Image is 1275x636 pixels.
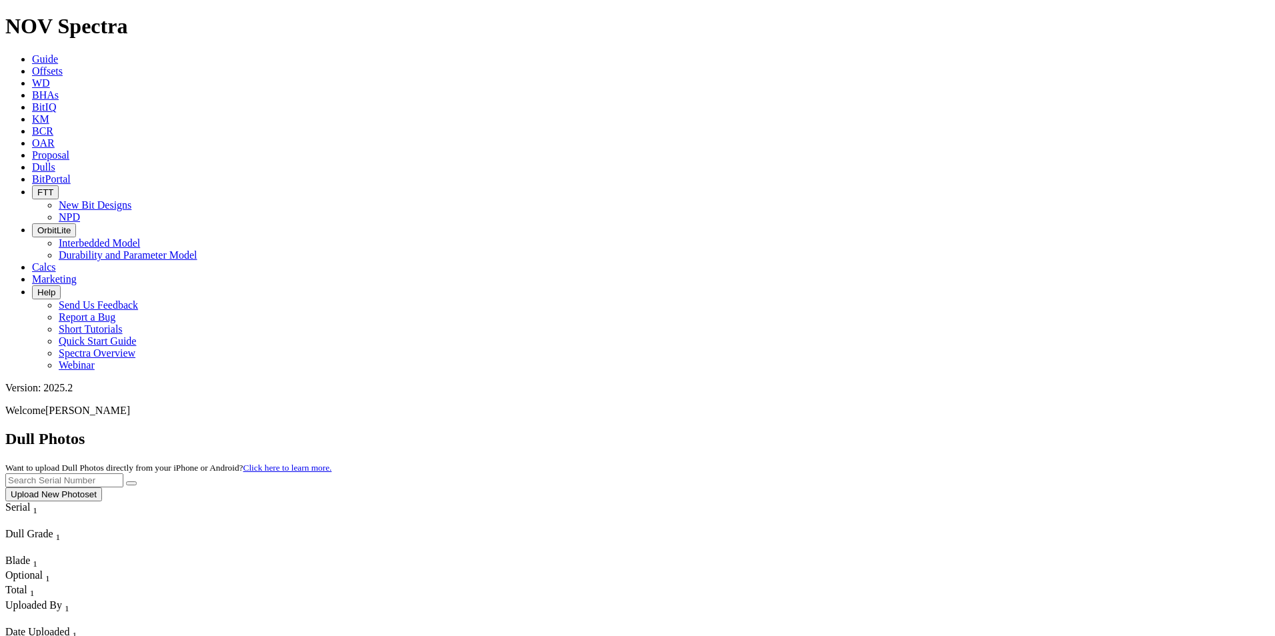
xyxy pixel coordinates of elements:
div: Uploaded By Sort None [5,599,131,614]
span: Total [5,584,27,595]
a: Dulls [32,161,55,173]
a: Webinar [59,359,95,371]
a: Calcs [32,261,56,273]
sub: 1 [45,573,50,583]
div: Sort None [5,501,62,528]
button: OrbitLite [32,223,76,237]
a: Offsets [32,65,63,77]
small: Want to upload Dull Photos directly from your iPhone or Android? [5,463,331,473]
div: Column Menu [5,543,99,555]
span: Optional [5,569,43,581]
a: New Bit Designs [59,199,131,211]
a: Click here to learn more. [243,463,332,473]
sub: 1 [56,532,61,542]
span: Sort None [45,569,50,581]
a: BitPortal [32,173,71,185]
div: Column Menu [5,614,131,626]
div: Sort None [5,555,52,569]
a: BHAs [32,89,59,101]
a: BCR [32,125,53,137]
div: Sort None [5,569,52,584]
a: Guide [32,53,58,65]
div: Version: 2025.2 [5,382,1270,394]
a: Durability and Parameter Model [59,249,197,261]
sub: 1 [30,589,35,599]
div: Total Sort None [5,584,52,599]
span: Help [37,287,55,297]
button: FTT [32,185,59,199]
div: Serial Sort None [5,501,62,516]
a: Quick Start Guide [59,335,136,347]
a: Short Tutorials [59,323,123,335]
span: Sort None [33,501,37,513]
h1: NOV Spectra [5,14,1270,39]
div: Optional Sort None [5,569,52,584]
a: Proposal [32,149,69,161]
span: Serial [5,501,30,513]
a: Report a Bug [59,311,115,323]
span: Dull Grade [5,528,53,539]
span: Uploaded By [5,599,62,611]
a: NPD [59,211,80,223]
div: Sort None [5,599,131,626]
a: OAR [32,137,55,149]
a: BitIQ [32,101,56,113]
p: Welcome [5,405,1270,417]
input: Search Serial Number [5,473,123,487]
a: Send Us Feedback [59,299,138,311]
div: Dull Grade Sort None [5,528,99,543]
span: Sort None [65,599,69,611]
sub: 1 [33,559,37,569]
div: Sort None [5,528,99,555]
span: Sort None [56,528,61,539]
span: Sort None [30,584,35,595]
a: WD [32,77,50,89]
div: Blade Sort None [5,555,52,569]
span: Blade [5,555,30,566]
div: Column Menu [5,516,62,528]
a: KM [32,113,49,125]
sub: 1 [65,603,69,613]
span: OrbitLite [37,225,71,235]
div: Sort None [5,584,52,599]
a: Marketing [32,273,77,285]
span: FTT [37,187,53,197]
span: Sort None [33,555,37,566]
a: Spectra Overview [59,347,135,359]
h2: Dull Photos [5,430,1270,448]
a: Interbedded Model [59,237,140,249]
sub: 1 [33,505,37,515]
span: [PERSON_NAME] [45,405,130,416]
button: Upload New Photoset [5,487,102,501]
button: Help [32,285,61,299]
